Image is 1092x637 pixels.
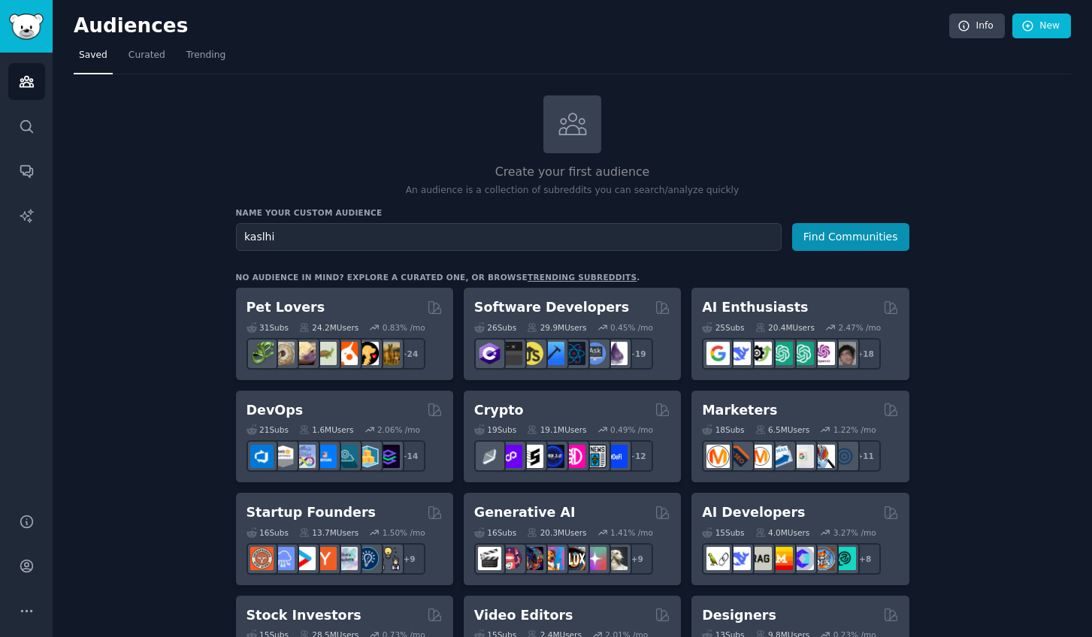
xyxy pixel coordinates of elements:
div: + 19 [622,338,653,370]
img: AskMarketing [749,445,772,468]
img: content_marketing [706,445,730,468]
img: Emailmarketing [770,445,793,468]
div: 24.2M Users [299,322,358,333]
img: OnlineMarketing [833,445,856,468]
img: ethstaker [520,445,543,468]
div: 31 Sub s [247,322,289,333]
div: + 9 [394,543,425,575]
img: CryptoNews [583,445,606,468]
div: 1.50 % /mo [383,527,425,538]
img: DeepSeek [727,547,751,570]
div: 0.83 % /mo [383,322,425,333]
h2: DevOps [247,401,304,420]
img: elixir [604,342,628,365]
img: MarketingResearch [812,445,835,468]
img: web3 [541,445,564,468]
p: An audience is a collection of subreddits you can search/analyze quickly [236,184,909,198]
div: + 12 [622,440,653,472]
img: cockatiel [334,342,358,365]
div: 0.49 % /mo [610,424,653,435]
img: reactnative [562,342,585,365]
div: 2.47 % /mo [838,322,881,333]
img: indiehackers [334,547,358,570]
h2: Startup Founders [247,503,376,522]
img: defi_ [604,445,628,468]
div: 1.41 % /mo [610,527,653,538]
img: AWS_Certified_Experts [271,445,295,468]
h2: AI Developers [702,503,805,522]
h2: Pet Lovers [247,298,325,317]
img: startup [292,547,316,570]
a: Info [949,14,1005,39]
h2: Stock Investors [247,606,361,625]
img: sdforall [541,547,564,570]
img: ycombinator [313,547,337,570]
img: dalle2 [499,547,522,570]
div: 15 Sub s [702,527,744,538]
img: aivideo [478,547,501,570]
img: ballpython [271,342,295,365]
img: deepdream [520,547,543,570]
img: llmops [812,547,835,570]
img: DevOpsLinks [313,445,337,468]
img: AIDevelopersSociety [833,547,856,570]
h3: Name your custom audience [236,207,909,218]
img: dogbreed [377,342,400,365]
a: trending subreddits [528,273,637,282]
a: Trending [181,44,231,74]
img: ArtificalIntelligence [833,342,856,365]
div: 26 Sub s [474,322,516,333]
h2: Software Developers [474,298,629,317]
h2: Designers [702,606,776,625]
img: PlatformEngineers [377,445,400,468]
img: OpenAIDev [812,342,835,365]
img: LangChain [706,547,730,570]
img: aws_cdk [355,445,379,468]
h2: Crypto [474,401,524,420]
img: turtle [313,342,337,365]
input: Pick a short name, like "Digital Marketers" or "Movie-Goers" [236,223,782,251]
img: 0xPolygon [499,445,522,468]
img: defiblockchain [562,445,585,468]
div: 1.22 % /mo [833,424,876,435]
img: PetAdvice [355,342,379,365]
img: bigseo [727,445,751,468]
div: + 11 [849,440,881,472]
div: 3.27 % /mo [833,527,876,538]
div: 16 Sub s [247,527,289,538]
img: platformengineering [334,445,358,468]
div: 25 Sub s [702,322,744,333]
img: learnjavascript [520,342,543,365]
img: AskComputerScience [583,342,606,365]
div: 6.5M Users [755,424,810,435]
span: Curated [129,49,165,62]
img: starryai [583,547,606,570]
span: Trending [186,49,225,62]
div: + 14 [394,440,425,472]
img: MistralAI [770,547,793,570]
img: azuredevops [250,445,274,468]
img: AItoolsCatalog [749,342,772,365]
img: OpenSourceAI [791,547,814,570]
a: Curated [123,44,171,74]
img: SaaS [271,547,295,570]
div: 2.06 % /mo [377,424,420,435]
div: 20.4M Users [755,322,815,333]
img: growmybusiness [377,547,400,570]
h2: Create your first audience [236,163,909,182]
h2: Audiences [74,14,949,38]
div: 19 Sub s [474,424,516,435]
div: 16 Sub s [474,527,516,538]
a: New [1012,14,1071,39]
div: 0.45 % /mo [610,322,653,333]
div: 20.3M Users [527,527,586,538]
h2: AI Enthusiasts [702,298,808,317]
div: + 18 [849,338,881,370]
div: 19.1M Users [527,424,586,435]
div: No audience in mind? Explore a curated one, or browse . [236,272,640,282]
button: Find Communities [792,223,909,251]
img: GummySearch logo [9,14,44,40]
h2: Marketers [702,401,777,420]
a: Saved [74,44,113,74]
img: csharp [478,342,501,365]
